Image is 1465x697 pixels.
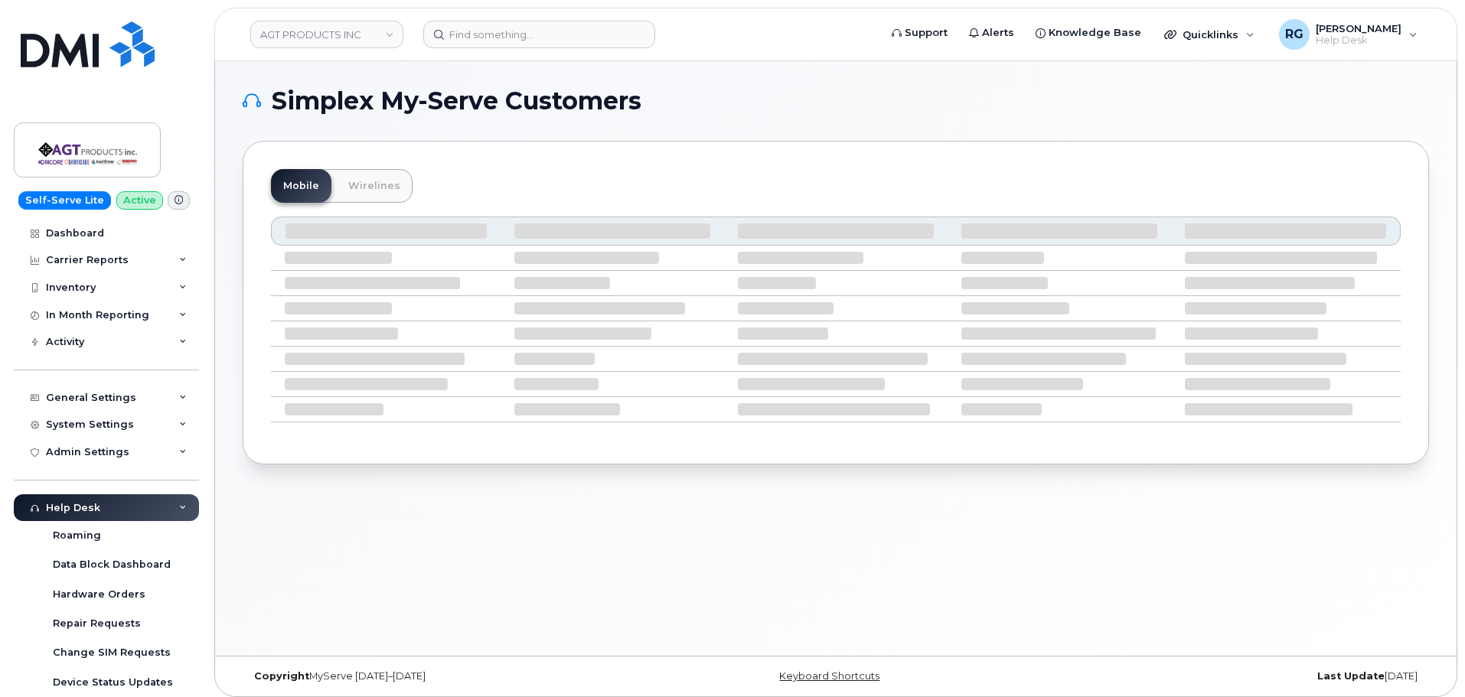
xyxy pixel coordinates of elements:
[1317,670,1385,682] strong: Last Update
[271,169,331,203] a: Mobile
[254,670,309,682] strong: Copyright
[272,90,641,112] span: Simplex My-Serve Customers
[243,670,638,682] div: MyServe [DATE]–[DATE]
[336,169,413,203] a: Wirelines
[1033,670,1429,682] div: [DATE]
[779,670,879,682] a: Keyboard Shortcuts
